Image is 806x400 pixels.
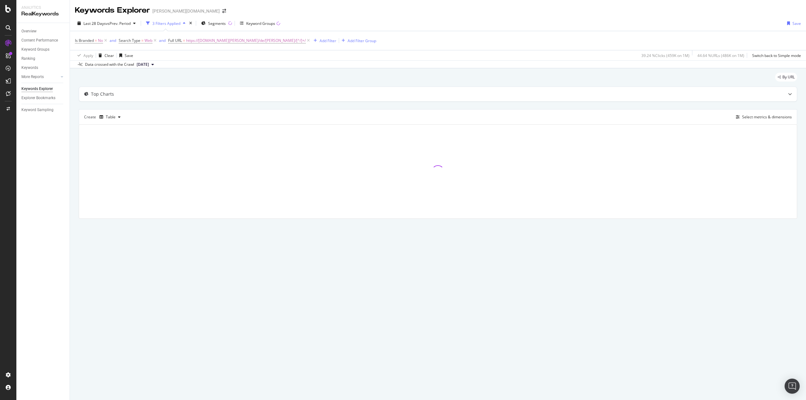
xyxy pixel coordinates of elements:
[21,46,49,53] div: Keyword Groups
[137,62,149,67] span: 2025 Aug. 25th
[91,91,114,97] div: Top Charts
[110,38,116,43] div: and
[785,18,801,28] button: Save
[183,38,185,43] span: =
[733,113,792,121] button: Select metrics & dimensions
[75,38,94,43] span: Is Branded
[21,74,59,80] a: More Reports
[21,95,55,101] div: Explorer Bookmarks
[159,38,166,43] div: and
[152,8,220,14] div: [PERSON_NAME][DOMAIN_NAME]
[21,55,65,62] a: Ranking
[98,36,103,45] span: No
[117,50,133,60] button: Save
[21,5,65,10] div: Analytics
[21,55,35,62] div: Ranking
[792,21,801,26] div: Save
[85,62,134,67] div: Data crossed with the Crawl
[97,112,123,122] button: Table
[152,21,180,26] div: 3 Filters Applied
[21,46,65,53] a: Keyword Groups
[83,53,93,58] div: Apply
[21,37,58,44] div: Content Performance
[105,53,114,58] div: Clear
[83,21,106,26] span: Last 28 Days
[246,21,275,26] div: Keyword Groups
[752,53,801,58] div: Switch back to Simple mode
[742,114,792,120] div: Select metrics & dimensions
[697,53,744,58] div: 44.64 % URLs ( 486K on 1M )
[21,65,65,71] a: Keywords
[21,37,65,44] a: Content Performance
[21,65,38,71] div: Keywords
[320,38,336,43] div: Add Filter
[144,18,188,28] button: 3 Filters Applied
[141,38,144,43] span: =
[21,107,54,113] div: Keyword Sampling
[84,112,123,122] div: Create
[96,50,114,60] button: Clear
[21,10,65,18] div: RealKeywords
[106,21,131,26] span: vs Prev. Period
[95,38,97,43] span: =
[21,74,44,80] div: More Reports
[311,37,336,44] button: Add Filter
[775,73,797,82] div: legacy label
[21,95,65,101] a: Explorer Bookmarks
[134,61,156,68] button: [DATE]
[348,38,376,43] div: Add Filter Group
[237,18,283,28] button: Keyword Groups
[339,37,376,44] button: Add Filter Group
[785,379,800,394] div: Open Intercom Messenger
[125,53,133,58] div: Save
[222,9,226,13] div: arrow-right-arrow-left
[168,38,182,43] span: Full URL
[110,37,116,43] button: and
[21,86,53,92] div: Keywords Explorer
[186,36,306,45] span: https://[DOMAIN_NAME][PERSON_NAME]/de/[PERSON_NAME]/[^/]+/
[159,37,166,43] button: and
[106,115,116,119] div: Table
[199,18,228,28] button: Segments
[641,53,690,58] div: 39.24 % Clicks ( 459K on 1M )
[208,21,226,26] span: Segments
[75,5,150,16] div: Keywords Explorer
[21,107,65,113] a: Keyword Sampling
[782,75,795,79] span: By URL
[750,50,801,60] button: Switch back to Simple mode
[188,20,193,26] div: times
[21,28,65,35] a: Overview
[75,18,138,28] button: Last 28 DaysvsPrev. Period
[21,28,37,35] div: Overview
[119,38,140,43] span: Search Type
[21,86,65,92] a: Keywords Explorer
[75,50,93,60] button: Apply
[145,36,152,45] span: Web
